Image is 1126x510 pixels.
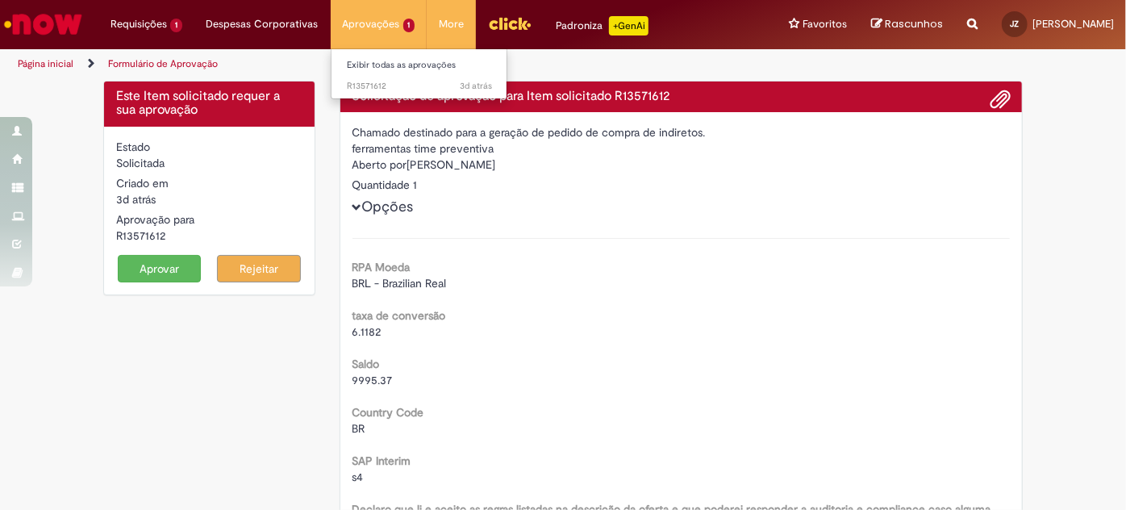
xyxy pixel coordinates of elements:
[116,228,302,244] div: R13571612
[871,17,943,32] a: Rascunhos
[18,57,73,70] a: Página inicial
[116,192,156,207] time: 26/09/2025 16:29:52
[170,19,182,32] span: 1
[352,276,447,291] span: BRL - Brazilian Real
[116,90,302,118] h4: Este Item solicitado requer a sua aprovação
[609,16,648,36] p: +GenAi
[343,16,400,32] span: Aprovações
[461,80,493,92] time: 26/09/2025 16:29:52
[116,211,194,228] label: Aprovação para
[488,11,532,36] img: click_logo_yellow_360x200.png
[803,16,847,32] span: Favoritos
[885,16,943,31] span: Rascunhos
[217,255,301,282] button: Rejeitar
[108,57,218,70] a: Formulário de Aprovação
[332,77,509,95] a: Aberto R13571612 :
[461,80,493,92] span: 3d atrás
[352,373,393,387] span: 9995.37
[352,140,1011,157] div: ferramentas time preventiva
[1032,17,1114,31] span: [PERSON_NAME]
[556,16,648,36] div: Padroniza
[352,324,382,339] span: 6.1182
[352,260,411,274] b: RPA Moeda
[206,16,319,32] span: Despesas Corporativas
[116,191,302,207] div: 26/09/2025 16:29:52
[118,255,202,282] button: Aprovar
[352,157,407,173] label: Aberto por
[116,139,150,155] label: Estado
[352,454,411,468] b: SAP Interim
[352,470,364,484] span: s4
[352,308,446,323] b: taxa de conversão
[348,80,493,93] span: R13571612
[116,155,302,171] div: Solicitada
[439,16,464,32] span: More
[352,405,424,420] b: Country Code
[403,19,415,32] span: 1
[331,48,508,99] ul: Aprovações
[352,90,1011,104] h4: Solicitação de aprovação para Item solicitado R13571612
[352,177,1011,193] div: Quantidade 1
[116,175,169,191] label: Criado em
[352,357,380,371] b: Saldo
[352,157,1011,177] div: [PERSON_NAME]
[2,8,85,40] img: ServiceNow
[352,421,365,436] span: BR
[352,124,1011,140] div: Chamado destinado para a geração de pedido de compra de indiretos.
[332,56,509,74] a: Exibir todas as aprovações
[12,49,739,79] ul: Trilhas de página
[116,192,156,207] span: 3d atrás
[111,16,167,32] span: Requisições
[1011,19,1020,29] span: JZ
